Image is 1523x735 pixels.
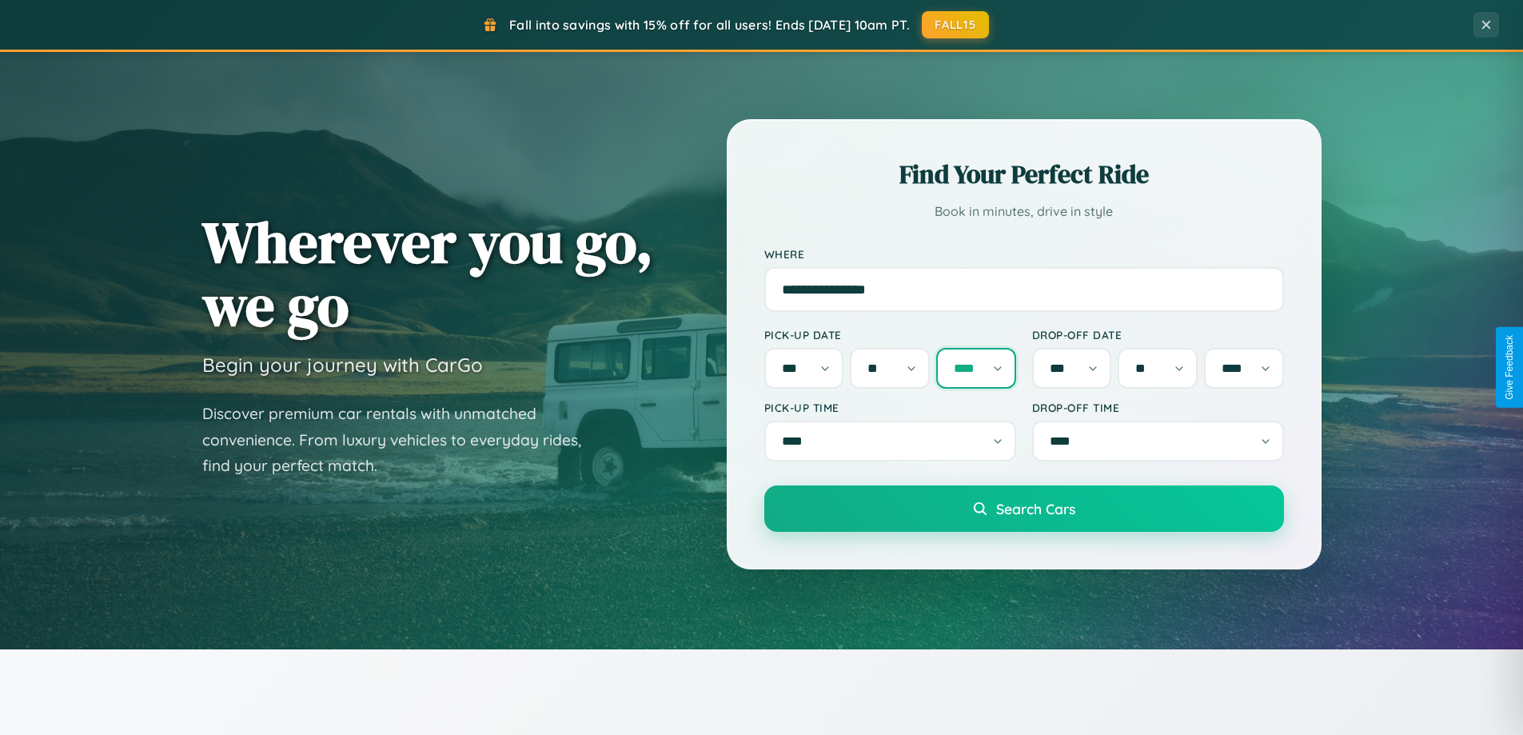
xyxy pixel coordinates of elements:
label: Pick-up Date [764,328,1016,342]
span: Fall into savings with 15% off for all users! Ends [DATE] 10am PT. [509,17,910,33]
label: Pick-up Time [764,401,1016,414]
div: Give Feedback [1504,335,1515,400]
h1: Wherever you go, we go [202,210,653,337]
p: Discover premium car rentals with unmatched convenience. From luxury vehicles to everyday rides, ... [202,401,602,479]
h2: Find Your Perfect Ride [764,157,1284,192]
label: Drop-off Time [1032,401,1284,414]
button: FALL15 [922,11,989,38]
h3: Begin your journey with CarGo [202,353,483,377]
button: Search Cars [764,485,1284,532]
label: Where [764,247,1284,261]
label: Drop-off Date [1032,328,1284,342]
span: Search Cars [996,500,1075,517]
p: Book in minutes, drive in style [764,200,1284,223]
